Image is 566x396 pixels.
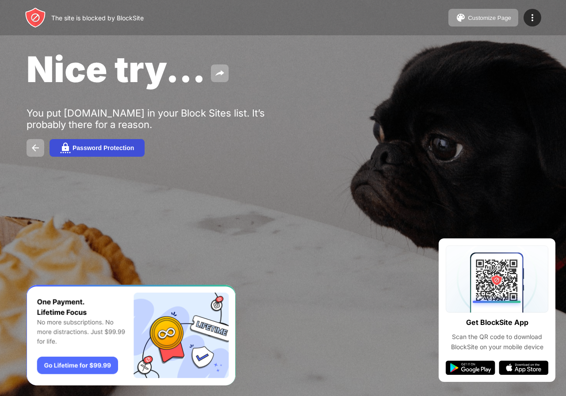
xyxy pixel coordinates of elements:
[27,107,300,130] div: You put [DOMAIN_NAME] in your Block Sites list. It’s probably there for a reason.
[468,15,511,21] div: Customize Page
[27,285,236,386] iframe: Banner
[51,14,144,22] div: The site is blocked by BlockSite
[25,7,46,28] img: header-logo.svg
[448,9,518,26] button: Customize Page
[214,68,225,79] img: share.svg
[27,48,206,91] span: Nice try...
[499,361,548,375] img: app-store.svg
[446,245,548,313] img: qrcode.svg
[73,144,134,151] div: Password Protection
[30,143,41,153] img: back.svg
[527,12,538,23] img: menu-icon.svg
[50,139,145,157] button: Password Protection
[446,361,495,375] img: google-play.svg
[455,12,466,23] img: pallet.svg
[60,143,71,153] img: password.svg
[446,332,548,352] div: Scan the QR code to download BlockSite on your mobile device
[466,316,528,329] div: Get BlockSite App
